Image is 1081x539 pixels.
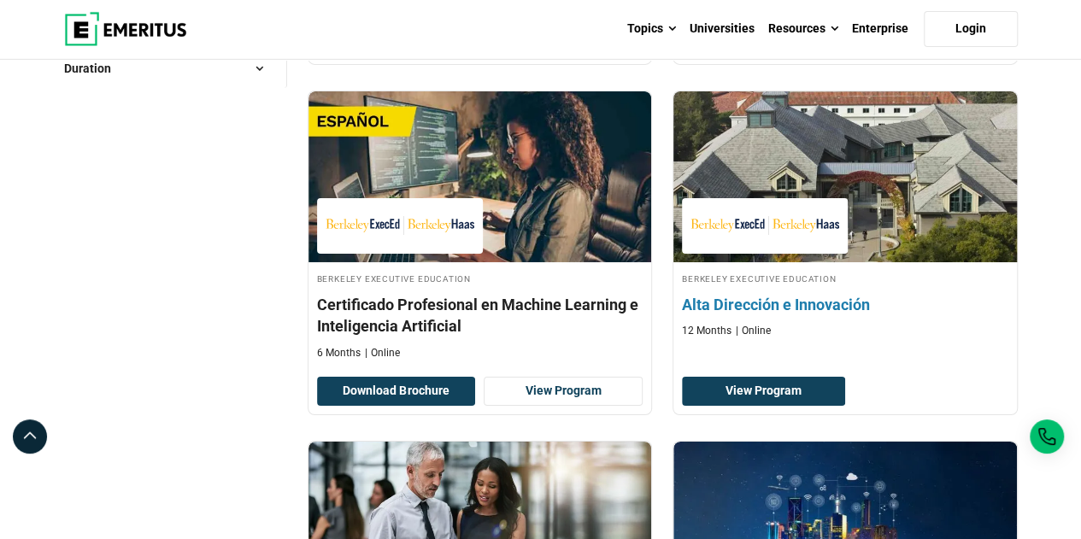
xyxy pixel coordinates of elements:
p: Online [736,324,771,338]
img: Berkeley Executive Education [326,207,474,245]
a: View Program [682,377,845,406]
h4: Berkeley Executive Education [682,271,1008,285]
button: Duration [64,56,273,81]
h4: Alta Dirección e Innovación [682,294,1008,315]
img: Alta Dirección e Innovación | Online Business Management Course [656,83,1034,271]
p: 12 Months [682,324,731,338]
button: Download Brochure [317,377,476,406]
a: Login [924,11,1018,47]
img: Berkeley Executive Education [690,207,839,245]
p: Online [365,346,400,360]
a: View Program [484,377,643,406]
a: Business Management Course by Berkeley Executive Education - Berkeley Executive Education Berkele... [673,91,1017,347]
h4: Certificado Profesional en Machine Learning e Inteligencia Artificial [317,294,643,337]
span: Duration [64,59,125,78]
a: AI and Machine Learning Course by Berkeley Executive Education - Berkeley Executive Education Ber... [308,91,652,368]
p: 6 Months [317,346,361,360]
img: Certificado Profesional en Machine Learning e Inteligencia Artificial | Online AI and Machine Lea... [308,91,652,262]
h4: Berkeley Executive Education [317,271,643,285]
